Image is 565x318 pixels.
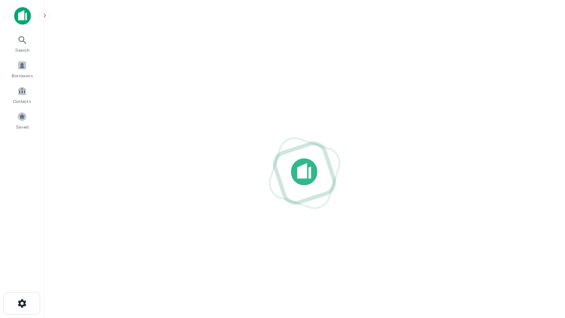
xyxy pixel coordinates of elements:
img: capitalize-icon.png [14,7,31,25]
span: Borrowers [11,72,33,79]
a: Borrowers [3,57,41,81]
span: Saved [16,123,29,130]
a: Search [3,31,41,55]
span: Contacts [13,98,31,105]
iframe: Chat Widget [521,219,565,261]
span: Search [15,46,30,53]
a: Contacts [3,83,41,106]
a: Saved [3,108,41,132]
